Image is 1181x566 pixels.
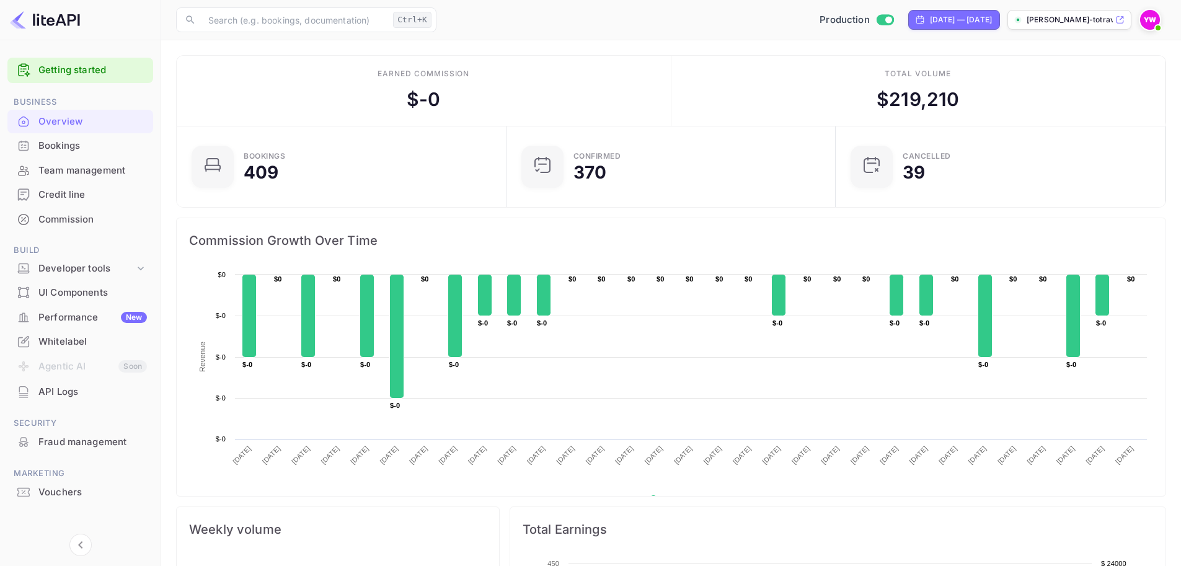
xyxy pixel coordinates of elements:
text: $0 [333,275,341,283]
text: $-0 [772,319,782,327]
text: [DATE] [966,444,988,466]
a: Team management [7,159,153,182]
span: Security [7,417,153,430]
div: Overview [7,110,153,134]
text: $-0 [507,319,517,327]
text: $0 [1039,275,1047,283]
div: $ -0 [407,86,440,113]
text: [DATE] [849,444,870,466]
a: Bookings [7,134,153,157]
text: [DATE] [702,444,723,466]
text: $-0 [301,361,311,368]
div: Performance [38,311,147,325]
div: Credit line [38,188,147,202]
text: [DATE] [261,444,282,466]
div: Team management [7,159,153,183]
text: [DATE] [673,444,694,466]
text: $0 [274,275,282,283]
div: Fraud management [7,430,153,454]
text: [DATE] [437,444,458,466]
text: [DATE] [555,444,576,466]
text: $0 [1009,275,1017,283]
div: Credit line [7,183,153,207]
text: [DATE] [761,444,782,466]
div: Click to change the date range period [908,10,1000,30]
div: Commission [7,208,153,232]
div: Developer tools [38,262,135,276]
text: [DATE] [408,444,429,466]
text: $-0 [919,319,929,327]
text: [DATE] [526,444,547,466]
text: $-0 [216,312,226,319]
text: $0 [715,275,723,283]
text: $0 [803,275,812,283]
text: [DATE] [996,444,1017,466]
div: Commission [38,213,147,227]
text: $0 [218,271,226,278]
a: Vouchers [7,480,153,503]
text: Revenue [661,495,693,504]
div: Fraud management [38,435,147,449]
text: [DATE] [1084,444,1105,466]
text: [DATE] [319,444,340,466]
text: [DATE] [790,444,812,466]
text: $-0 [216,435,226,443]
div: Ctrl+K [393,12,431,28]
div: 39 [903,164,925,181]
div: PerformanceNew [7,306,153,330]
div: Bookings [38,139,147,153]
text: [DATE] [585,444,606,466]
img: LiteAPI logo [10,10,80,30]
text: $0 [1127,275,1135,283]
div: Confirmed [573,153,621,160]
text: $-0 [390,402,400,409]
div: Whitelabel [7,330,153,354]
text: [DATE] [1055,444,1076,466]
text: $0 [862,275,870,283]
div: API Logs [7,380,153,404]
text: $0 [421,275,429,283]
text: $0 [568,275,577,283]
text: Revenue [198,342,207,372]
text: $-0 [216,353,226,361]
a: Overview [7,110,153,133]
text: $-0 [478,319,488,327]
div: [DATE] — [DATE] [930,14,992,25]
text: $-0 [242,361,252,368]
text: [DATE] [1025,444,1046,466]
text: [DATE] [378,444,399,466]
div: Overview [38,115,147,129]
text: [DATE] [643,444,664,466]
text: $-0 [360,361,370,368]
button: Collapse navigation [69,534,92,556]
text: $0 [745,275,753,283]
a: API Logs [7,380,153,403]
text: $-0 [537,319,547,327]
div: Vouchers [38,485,147,500]
a: Credit line [7,183,153,206]
div: UI Components [7,281,153,305]
img: Yahav Winkler [1140,10,1160,30]
div: Developer tools [7,258,153,280]
text: $0 [951,275,959,283]
input: Search (e.g. bookings, documentation) [201,7,388,32]
text: [DATE] [231,444,252,466]
div: API Logs [38,385,147,399]
div: Team management [38,164,147,178]
div: Whitelabel [38,335,147,349]
a: Commission [7,208,153,231]
div: New [121,312,147,323]
text: [DATE] [614,444,635,466]
text: [DATE] [732,444,753,466]
span: Business [7,95,153,109]
text: [DATE] [1114,444,1135,466]
div: 409 [244,164,278,181]
text: [DATE] [908,444,929,466]
div: Bookings [7,134,153,158]
text: [DATE] [820,444,841,466]
text: [DATE] [349,444,370,466]
span: Commission Growth Over Time [189,231,1153,250]
span: Total Earnings [523,520,1153,539]
text: $-0 [978,361,988,368]
text: [DATE] [496,444,517,466]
